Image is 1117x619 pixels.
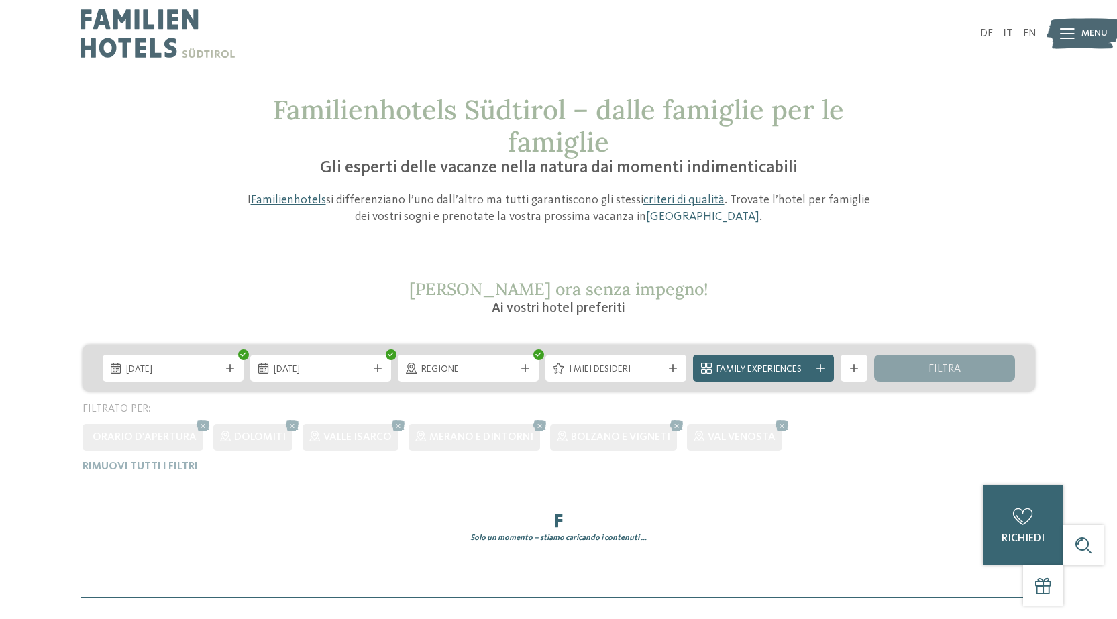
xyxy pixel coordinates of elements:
a: Familienhotels [251,194,326,206]
span: richiedi [1002,533,1045,544]
span: [DATE] [126,363,220,376]
span: Regione [421,363,515,376]
span: [PERSON_NAME] ora senza impegno! [409,278,708,300]
a: DE [980,28,993,39]
div: Solo un momento – stiamo caricando i contenuti … [72,532,1045,544]
span: Ai vostri hotel preferiti [492,302,625,315]
span: [DATE] [274,363,368,376]
a: [GEOGRAPHIC_DATA] [646,211,759,223]
a: IT [1003,28,1013,39]
span: Family Experiences [716,363,810,376]
a: richiedi [983,485,1063,565]
span: Familienhotels Südtirol – dalle famiglie per le famiglie [273,93,844,159]
a: criteri di qualità [643,194,725,206]
span: Menu [1081,27,1108,40]
p: I si differenziano l’uno dall’altro ma tutti garantiscono gli stessi . Trovate l’hotel per famigl... [240,192,877,225]
span: I miei desideri [569,363,663,376]
span: Gli esperti delle vacanze nella natura dai momenti indimenticabili [320,160,798,176]
a: EN [1023,28,1036,39]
